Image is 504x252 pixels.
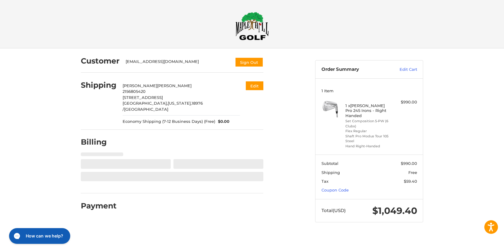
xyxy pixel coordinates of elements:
[215,119,230,125] span: $0.00
[123,95,163,100] span: [STREET_ADDRESS]
[81,56,120,66] h2: Customer
[387,67,417,73] a: Edit Cart
[345,144,392,149] li: Hand Right-Handed
[345,129,392,134] li: Flex Regular
[321,67,387,73] h3: Order Summary
[235,57,263,67] button: Sign Out
[123,101,203,112] span: 18976 /
[126,59,229,67] div: [EMAIL_ADDRESS][DOMAIN_NAME]
[345,103,392,118] h4: 1 x [PERSON_NAME] Pro 245 Irons - Right Handed
[454,236,504,252] iframe: Google Customer Reviews
[321,188,349,192] a: Coupon Code
[321,170,340,175] span: Shipping
[236,12,269,40] img: Maple Hill Golf
[81,137,116,147] h2: Billing
[393,99,417,105] div: $990.00
[123,83,157,88] span: [PERSON_NAME]
[123,119,215,125] span: Economy Shipping (7-12 Business Days) (Free)
[123,101,168,106] span: [GEOGRAPHIC_DATA],
[321,208,346,213] span: Total (USD)
[6,226,72,246] iframe: Gorgias live chat messenger
[246,81,263,90] button: Edit
[372,205,417,216] span: $1,049.40
[168,101,192,106] span: [US_STATE],
[81,201,117,211] h2: Payment
[401,161,417,166] span: $990.00
[404,179,417,184] span: $59.40
[321,179,328,184] span: Tax
[345,119,392,129] li: Set Composition 5-PW (6 Clubs)
[157,83,192,88] span: [PERSON_NAME]
[81,80,117,90] h2: Shipping
[321,161,338,166] span: Subtotal
[124,107,168,112] span: [GEOGRAPHIC_DATA]
[321,88,417,93] h3: 1 Item
[408,170,417,175] span: Free
[123,89,146,94] span: 2156805420
[345,134,392,144] li: Shaft Pro Modus Tour 105 Steel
